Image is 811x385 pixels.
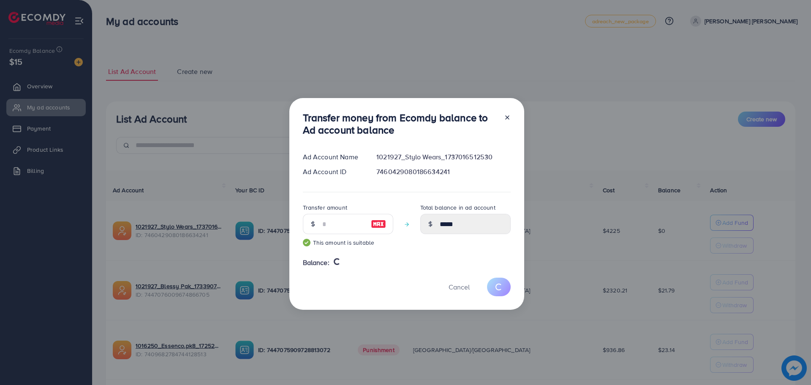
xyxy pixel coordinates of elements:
[370,167,517,177] div: 7460429080186634241
[449,282,470,292] span: Cancel
[296,167,370,177] div: Ad Account ID
[303,203,347,212] label: Transfer amount
[420,203,495,212] label: Total balance in ad account
[371,219,386,229] img: image
[370,152,517,162] div: 1021927_Stylo Wears_1737016512530
[303,238,393,247] small: This amount is suitable
[303,112,497,136] h3: Transfer money from Ecomdy balance to Ad account balance
[296,152,370,162] div: Ad Account Name
[438,278,480,296] button: Cancel
[303,258,329,268] span: Balance:
[303,239,310,246] img: guide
